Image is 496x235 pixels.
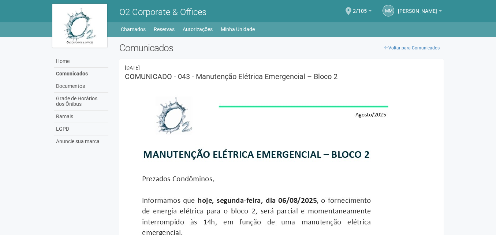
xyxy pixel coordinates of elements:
a: 2/105 [353,9,372,15]
a: Home [54,55,108,68]
span: O2 Corporate & Offices [119,7,206,17]
a: LGPD [54,123,108,135]
a: Grade de Horários dos Ônibus [54,93,108,111]
a: Comunicados [54,68,108,80]
a: Documentos [54,80,108,93]
a: [PERSON_NAME] [398,9,442,15]
span: 2/105 [353,1,367,14]
a: Anuncie sua marca [54,135,108,148]
div: 06/08/2025 16:33 [125,64,439,71]
img: logo.jpg [52,4,107,48]
a: MM [383,5,394,16]
span: Marcelo Marins [398,1,437,14]
h2: Comunicados [119,42,444,53]
a: Voltar para Comunicados [380,42,444,53]
h3: COMUNICADO - 043 - Manutenção Elétrica Emergencial – Bloco 2 [125,73,439,80]
a: Autorizações [183,24,213,34]
a: Ramais [54,111,108,123]
a: Reservas [154,24,175,34]
a: Chamados [121,24,146,34]
a: Minha Unidade [221,24,255,34]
